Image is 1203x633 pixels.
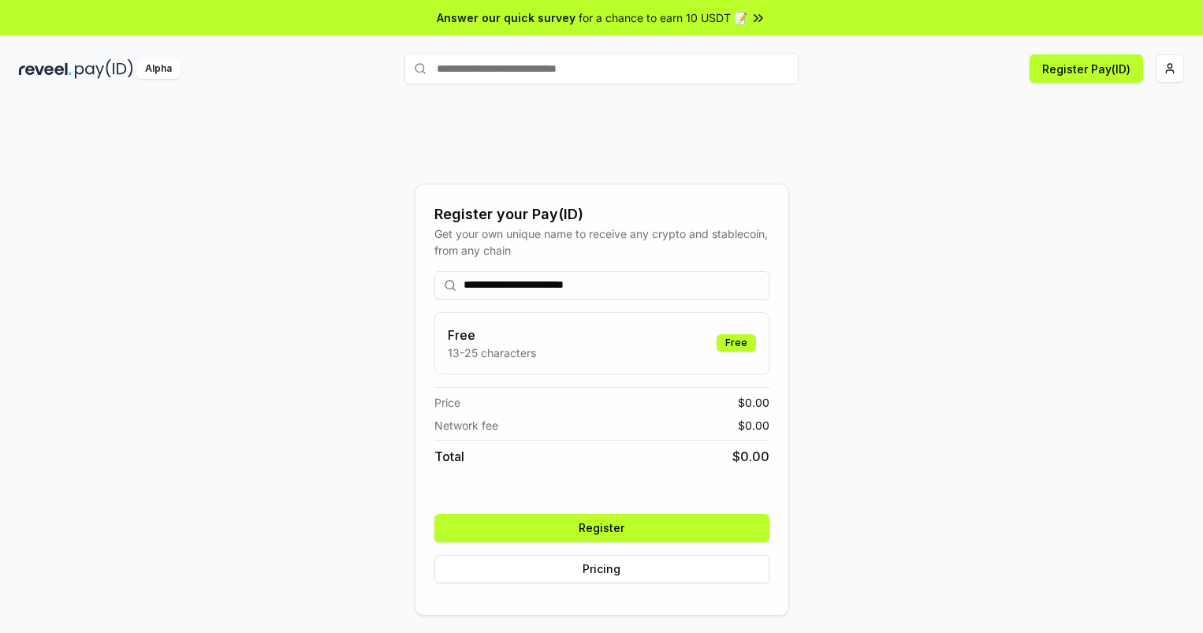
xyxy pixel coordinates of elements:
[717,334,756,352] div: Free
[434,417,498,434] span: Network fee
[448,344,536,361] p: 13-25 characters
[1030,54,1143,83] button: Register Pay(ID)
[732,447,769,466] span: $ 0.00
[75,59,133,79] img: pay_id
[434,555,769,583] button: Pricing
[136,59,181,79] div: Alpha
[738,417,769,434] span: $ 0.00
[434,447,464,466] span: Total
[437,9,575,26] span: Answer our quick survey
[19,59,72,79] img: reveel_dark
[434,225,769,259] div: Get your own unique name to receive any crypto and stablecoin, from any chain
[579,9,747,26] span: for a chance to earn 10 USDT 📝
[434,514,769,542] button: Register
[448,326,536,344] h3: Free
[738,394,769,411] span: $ 0.00
[434,394,460,411] span: Price
[434,203,769,225] div: Register your Pay(ID)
